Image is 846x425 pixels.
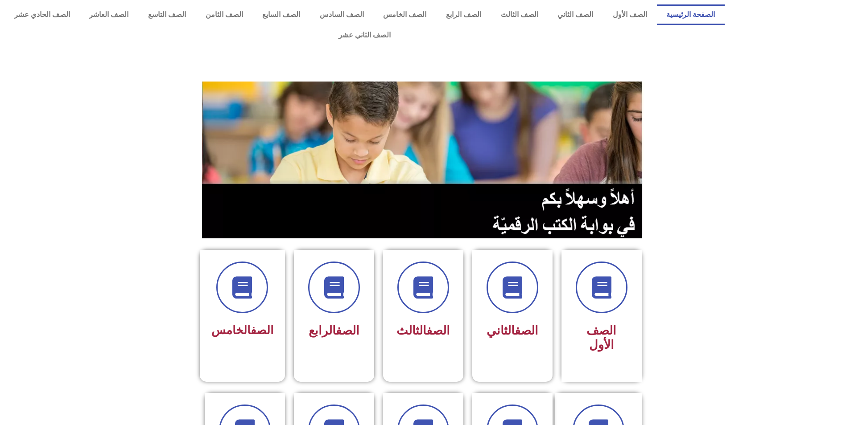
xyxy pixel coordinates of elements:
[196,4,253,25] a: الصف الثامن
[310,4,374,25] a: الصف السادس
[4,4,80,25] a: الصف الحادي عشر
[548,4,603,25] a: الصف الثاني
[491,4,548,25] a: الصف الثالث
[515,323,538,338] a: الصف
[80,4,139,25] a: الصف العاشر
[396,323,450,338] span: الثالث
[138,4,196,25] a: الصف التاسع
[426,323,450,338] a: الصف
[211,323,273,337] span: الخامس
[657,4,725,25] a: الصفحة الرئيسية
[586,323,616,352] span: الصف الأول
[487,323,538,338] span: الثاني
[309,323,359,338] span: الرابع
[374,4,437,25] a: الصف الخامس
[336,323,359,338] a: الصف
[251,323,273,337] a: الصف
[603,4,657,25] a: الصف الأول
[4,25,725,45] a: الصف الثاني عشر
[252,4,310,25] a: الصف السابع
[436,4,491,25] a: الصف الرابع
